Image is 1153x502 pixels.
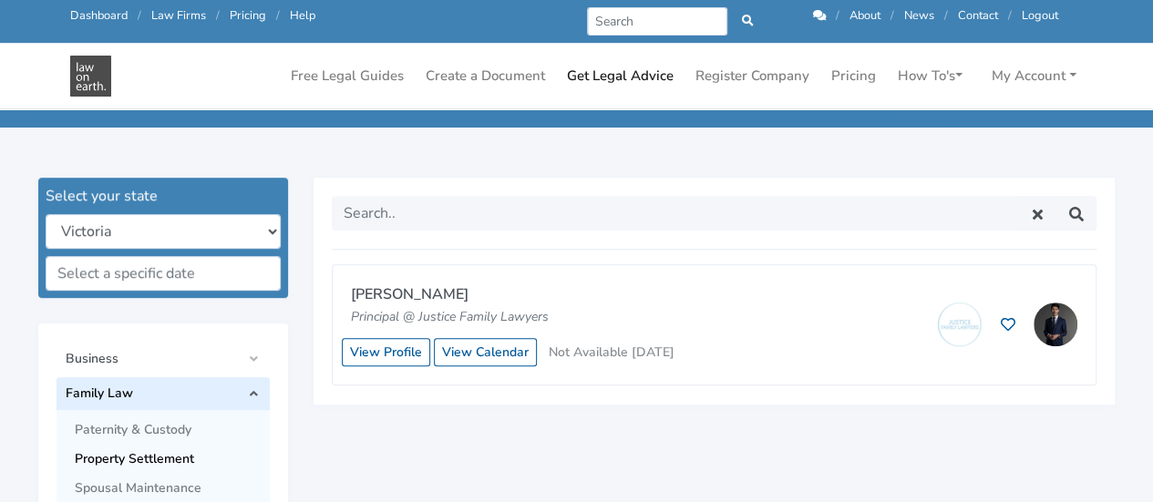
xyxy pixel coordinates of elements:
span: Spousal Maintenance [75,481,261,496]
span: / [216,7,220,24]
input: Search [587,7,728,36]
input: Select a specific date [46,256,281,291]
a: Family Law [57,377,270,410]
a: Business [57,343,270,375]
a: Property Settlement [75,445,270,474]
div: Select your state [46,185,281,207]
a: News [904,7,934,24]
input: Search.. [332,196,1018,231]
a: Pricing [230,7,266,24]
a: Dashboard [70,7,128,24]
a: View Calendar [434,338,537,366]
span: / [890,7,894,24]
img: Justice Family Lawyers [937,302,983,347]
a: Get Legal Advice [560,58,681,94]
p: [PERSON_NAME] [351,283,670,307]
a: Contact [958,7,998,24]
span: Family Law [66,386,241,401]
a: Logout [1022,7,1058,24]
a: Pricing [824,58,883,94]
button: Not Available [DATE] [540,338,683,366]
a: Create a Document [418,58,552,94]
img: Property Settlement Get Legal Advice in [70,56,111,97]
a: Paternity & Custody [75,415,270,445]
span: Property Settlement [75,452,261,466]
a: View Profile [342,338,430,366]
span: Paternity & Custody [75,423,261,437]
span: / [944,7,948,24]
span: / [836,7,839,24]
a: Register Company [688,58,817,94]
a: About [849,7,880,24]
span: / [1008,7,1012,24]
p: Principal @ Justice Family Lawyers [351,307,670,327]
a: My Account [984,58,1084,94]
a: Free Legal Guides [283,58,411,94]
span: Business [66,352,241,366]
a: Law Firms [151,7,206,24]
img: Hayder Shkara [1034,302,1077,346]
a: How To's [890,58,970,94]
span: / [276,7,280,24]
a: Help [290,7,315,24]
span: / [138,7,141,24]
